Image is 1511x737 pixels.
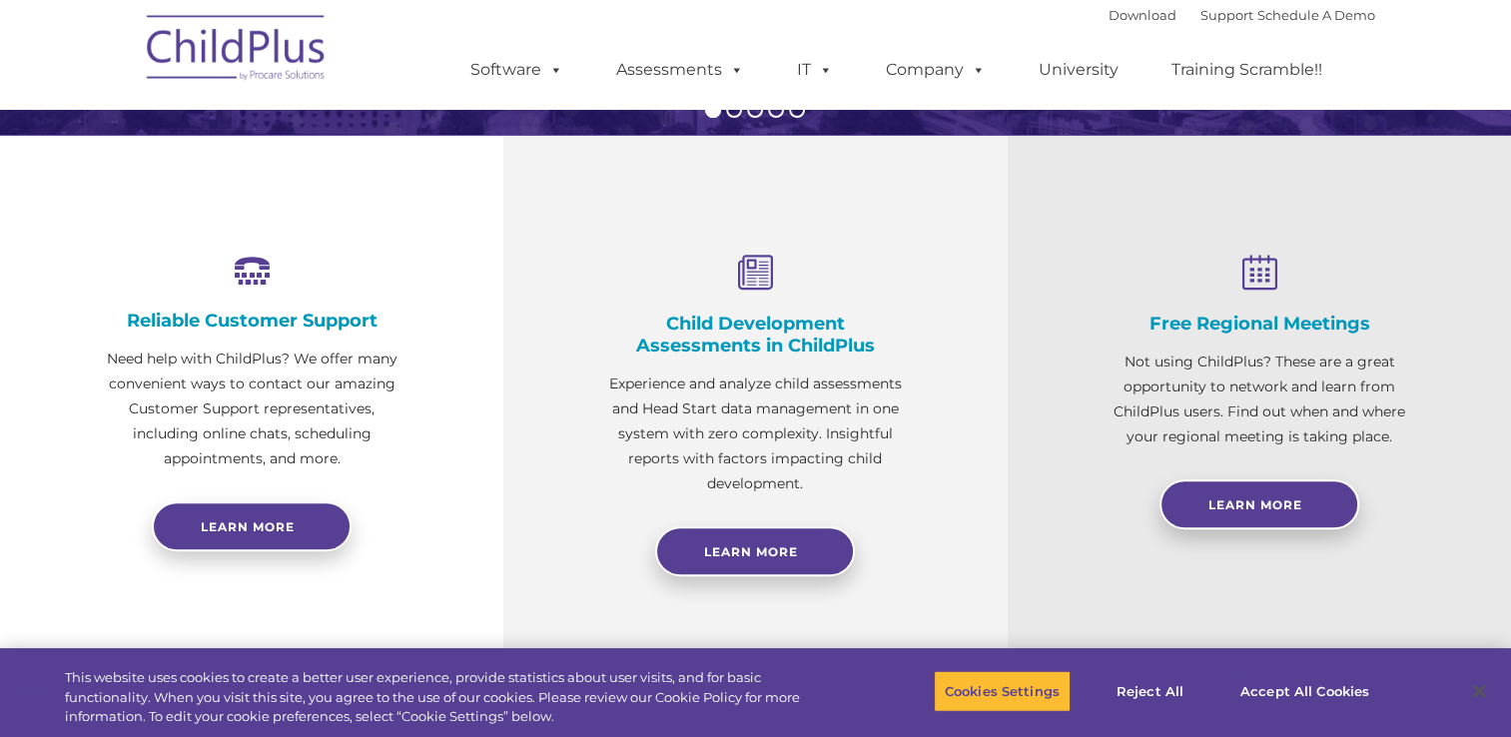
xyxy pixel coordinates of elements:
[704,544,798,559] span: Learn More
[100,310,403,332] h4: Reliable Customer Support
[603,371,907,496] p: Experience and analyze child assessments and Head Start data management in one system with zero c...
[137,1,337,101] img: ChildPlus by Procare Solutions
[152,501,352,551] a: Learn more
[278,214,363,229] span: Phone number
[1159,479,1359,529] a: Learn More
[1457,669,1501,713] button: Close
[1229,670,1380,712] button: Accept All Cookies
[603,313,907,357] h4: Child Development Assessments in ChildPlus
[1109,7,1176,23] a: Download
[278,132,339,147] span: Last name
[866,50,1006,90] a: Company
[1019,50,1138,90] a: University
[934,670,1071,712] button: Cookies Settings
[201,519,295,534] span: Learn more
[65,668,831,727] div: This website uses cookies to create a better user experience, provide statistics about user visit...
[596,50,764,90] a: Assessments
[1108,350,1411,449] p: Not using ChildPlus? These are a great opportunity to network and learn from ChildPlus users. Fin...
[1109,7,1375,23] font: |
[777,50,853,90] a: IT
[1151,50,1342,90] a: Training Scramble!!
[1208,497,1302,512] span: Learn More
[100,347,403,471] p: Need help with ChildPlus? We offer many convenient ways to contact our amazing Customer Support r...
[1108,313,1411,335] h4: Free Regional Meetings
[655,526,855,576] a: Learn More
[1200,7,1253,23] a: Support
[1257,7,1375,23] a: Schedule A Demo
[1088,670,1212,712] button: Reject All
[450,50,583,90] a: Software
